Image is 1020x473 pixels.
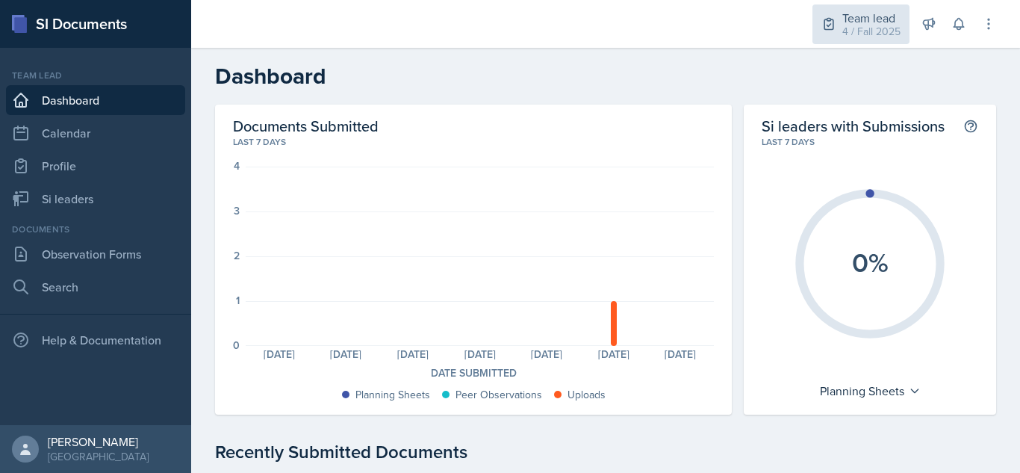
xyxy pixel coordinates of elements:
div: [PERSON_NAME] [48,434,149,449]
a: Observation Forms [6,239,185,269]
div: [GEOGRAPHIC_DATA] [48,449,149,464]
a: Profile [6,151,185,181]
div: Documents [6,223,185,236]
a: Si leaders [6,184,185,214]
div: [DATE] [246,349,313,359]
div: [DATE] [313,349,380,359]
div: 1 [236,295,240,306]
div: 4 [234,161,240,171]
div: Team lead [842,9,901,27]
div: Last 7 days [762,135,978,149]
div: Team lead [6,69,185,82]
div: 0 [233,340,240,350]
div: Recently Submitted Documents [215,439,996,466]
div: Date Submitted [233,365,714,381]
a: Calendar [6,118,185,148]
div: [DATE] [513,349,580,359]
h2: Si leaders with Submissions [762,117,945,135]
a: Dashboard [6,85,185,115]
a: Search [6,272,185,302]
div: 3 [234,205,240,216]
h2: Documents Submitted [233,117,714,135]
div: [DATE] [580,349,647,359]
div: Uploads [567,387,606,403]
div: [DATE] [647,349,714,359]
div: Help & Documentation [6,325,185,355]
div: [DATE] [447,349,514,359]
div: 2 [234,250,240,261]
div: Planning Sheets [355,387,430,403]
div: Peer Observations [455,387,542,403]
div: [DATE] [379,349,447,359]
div: 4 / Fall 2025 [842,24,901,40]
h2: Dashboard [215,63,996,90]
text: 0% [852,243,889,282]
div: Planning Sheets [812,379,928,403]
div: Last 7 days [233,135,714,149]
